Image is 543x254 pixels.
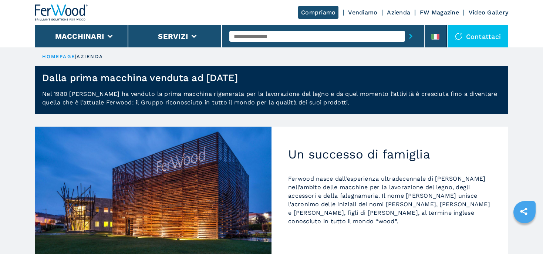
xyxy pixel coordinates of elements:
a: Azienda [387,9,410,16]
img: Ferwood [35,4,88,21]
a: FW Magazine [420,9,459,16]
p: Ferwood nasce dall’esperienza ultradecennale di [PERSON_NAME] nell’ambito delle macchine per la l... [288,174,492,225]
h2: Un successo di famiglia [288,147,492,162]
iframe: Chat [512,221,537,248]
img: Contattaci [455,33,462,40]
h1: Dalla prima macchina venduta ad [DATE] [42,72,238,84]
span: | [75,54,77,59]
a: Compriamo [298,6,338,19]
button: Macchinari [55,32,104,41]
p: Nel 1980 [PERSON_NAME] ha venduto la prima macchina rigenerata per la lavorazione del legno e da ... [35,90,508,114]
a: HOMEPAGE [42,54,75,59]
a: Vendiamo [348,9,377,16]
a: sharethis [515,202,533,221]
a: Video Gallery [469,9,508,16]
div: Contattaci [448,25,509,47]
button: submit-button [405,28,416,45]
button: Servizi [158,32,188,41]
p: azienda [77,53,103,60]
